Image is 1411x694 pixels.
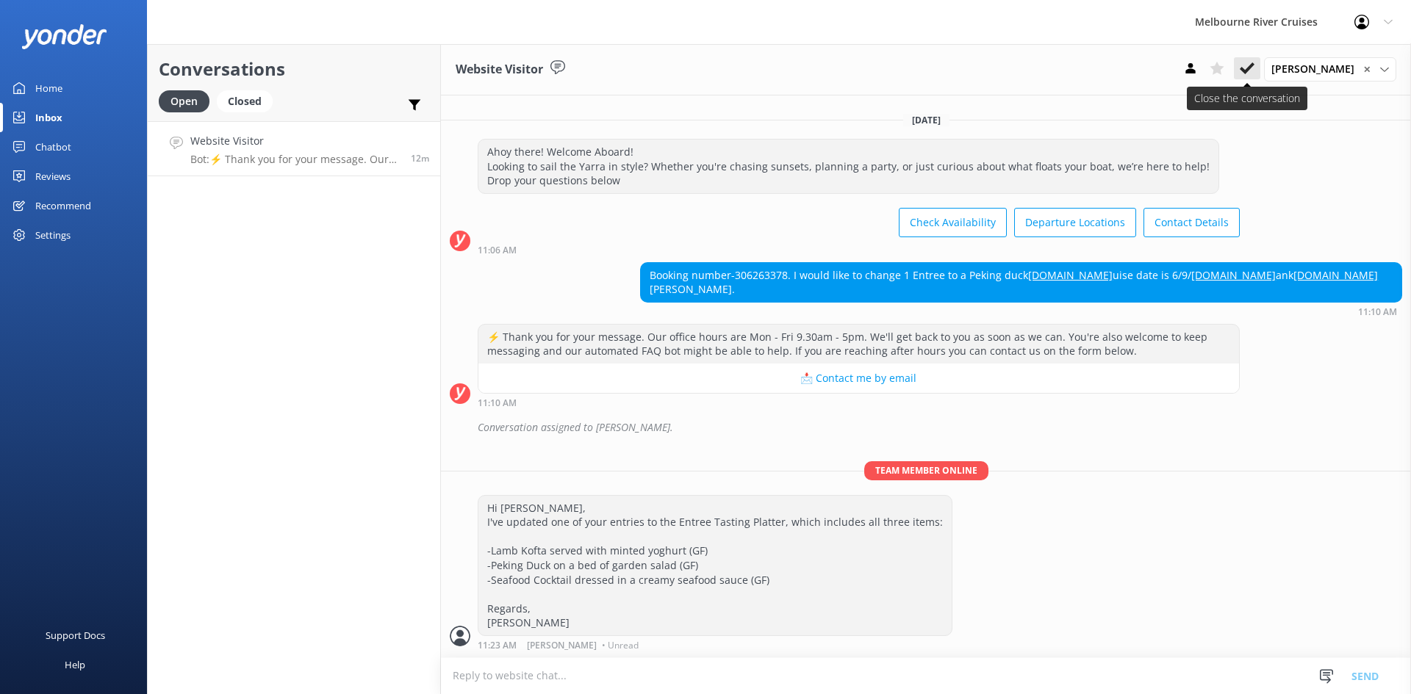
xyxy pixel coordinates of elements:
[35,132,71,162] div: Chatbot
[641,263,1401,302] div: Booking number-306263378. I would like to change 1 Entree to a Peking duck uise date is 6/9/ ank ...
[478,496,952,635] div: Hi [PERSON_NAME], I've updated one of your entries to the Entree Tasting Platter, which includes ...
[899,208,1007,237] button: Check Availability
[1014,208,1136,237] button: Departure Locations
[478,325,1239,364] div: ⚡ Thank you for your message. Our office hours are Mon - Fri 9.30am - 5pm. We'll get back to you ...
[478,246,517,255] strong: 11:06 AM
[159,90,209,112] div: Open
[159,93,217,109] a: Open
[1191,268,1276,282] a: [DOMAIN_NAME]
[22,24,107,48] img: yonder-white-logo.png
[190,153,400,166] p: Bot: ⚡ Thank you for your message. Our office hours are Mon - Fri 9.30am - 5pm. We'll get back to...
[35,103,62,132] div: Inbox
[1293,268,1378,282] a: [DOMAIN_NAME]
[478,640,952,650] div: 11:23am 18-Aug-2025 (UTC +10:00) Australia/Sydney
[527,641,597,650] span: [PERSON_NAME]
[159,55,429,83] h2: Conversations
[65,650,85,679] div: Help
[478,397,1240,408] div: 11:10am 18-Aug-2025 (UTC +10:00) Australia/Sydney
[35,220,71,250] div: Settings
[456,60,543,79] h3: Website Visitor
[35,191,91,220] div: Recommend
[1028,268,1113,282] a: [DOMAIN_NAME]
[217,93,280,109] a: Closed
[864,461,988,480] span: Team member online
[478,140,1218,193] div: Ahoy there! Welcome Aboard! Looking to sail the Yarra in style? Whether you're chasing sunsets, p...
[46,621,105,650] div: Support Docs
[602,641,639,650] span: • Unread
[35,162,71,191] div: Reviews
[903,114,949,126] span: [DATE]
[190,133,400,149] h4: Website Visitor
[1363,62,1371,76] span: ✕
[640,306,1402,317] div: 11:10am 18-Aug-2025 (UTC +10:00) Australia/Sydney
[478,364,1239,393] button: 📩 Contact me by email
[478,245,1240,255] div: 11:06am 18-Aug-2025 (UTC +10:00) Australia/Sydney
[478,641,517,650] strong: 11:23 AM
[35,73,62,103] div: Home
[478,415,1402,440] div: Conversation assigned to [PERSON_NAME].
[478,399,517,408] strong: 11:10 AM
[1271,61,1363,77] span: [PERSON_NAME]
[1264,57,1396,81] div: Assign User
[1358,308,1397,317] strong: 11:10 AM
[217,90,273,112] div: Closed
[450,415,1402,440] div: 2025-08-18T01:16:00.531
[1143,208,1240,237] button: Contact Details
[148,121,440,176] a: Website VisitorBot:⚡ Thank you for your message. Our office hours are Mon - Fri 9.30am - 5pm. We'...
[411,152,429,165] span: 11:10am 18-Aug-2025 (UTC +10:00) Australia/Sydney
